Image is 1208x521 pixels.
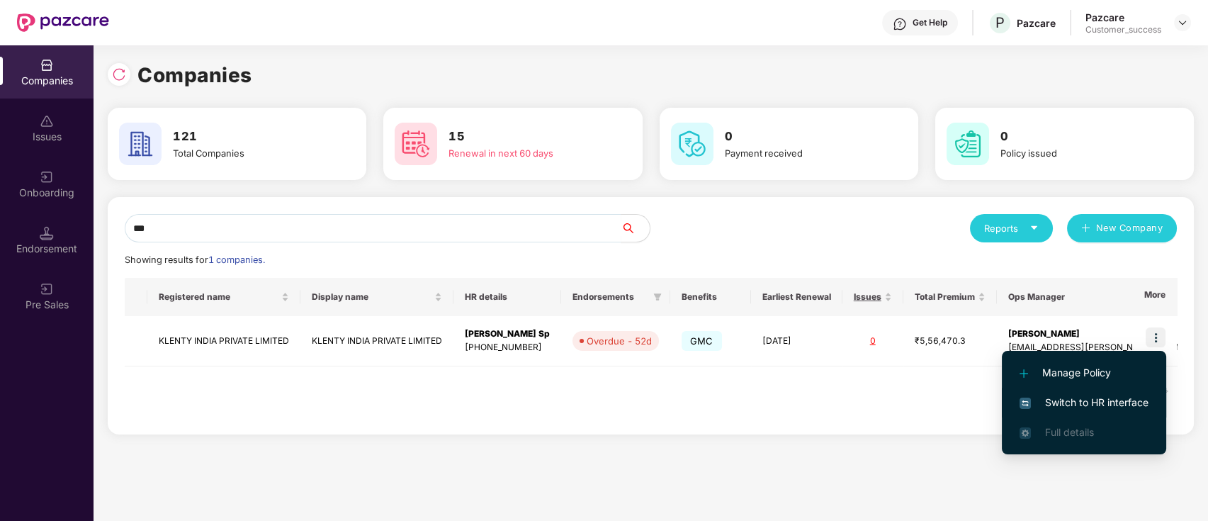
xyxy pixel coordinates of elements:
[1146,327,1165,347] img: icon
[1085,11,1161,24] div: Pazcare
[671,123,713,165] img: svg+xml;base64,PHN2ZyB4bWxucz0iaHR0cDovL3d3dy53My5vcmcvMjAwMC9zdmciIHdpZHRoPSI2MCIgaGVpZ2h0PSI2MC...
[725,146,879,160] div: Payment received
[208,254,265,265] span: 1 companies.
[40,282,54,296] img: svg+xml;base64,PHN2ZyB3aWR0aD0iMjAiIGhlaWdodD0iMjAiIHZpZXdCb3g9IjAgMCAyMCAyMCIgZmlsbD0ibm9uZSIgeG...
[682,331,722,351] span: GMC
[312,291,431,303] span: Display name
[587,334,652,348] div: Overdue - 52d
[903,278,997,316] th: Total Premium
[300,316,453,366] td: KLENTY INDIA PRIVATE LIMITED
[572,291,648,303] span: Endorsements
[448,146,602,160] div: Renewal in next 60 days
[147,316,300,366] td: KLENTY INDIA PRIVATE LIMITED
[1096,221,1163,235] span: New Company
[119,123,162,165] img: svg+xml;base64,PHN2ZyB4bWxucz0iaHR0cDovL3d3dy53My5vcmcvMjAwMC9zdmciIHdpZHRoPSI2MCIgaGVpZ2h0PSI2MC...
[1020,398,1031,409] img: svg+xml;base64,PHN2ZyB4bWxucz0iaHR0cDovL3d3dy53My5vcmcvMjAwMC9zdmciIHdpZHRoPSIxNiIgaGVpZ2h0PSIxNi...
[854,291,881,303] span: Issues
[17,13,109,32] img: New Pazcare Logo
[40,226,54,240] img: svg+xml;base64,PHN2ZyB3aWR0aD0iMTQuNSIgaGVpZ2h0PSIxNC41IiB2aWV3Qm94PSIwIDAgMTYgMTYiIGZpbGw9Im5vbm...
[1133,278,1177,316] th: More
[1000,146,1154,160] div: Policy issued
[915,335,986,348] div: ₹5,56,470.3
[947,123,989,165] img: svg+xml;base64,PHN2ZyB4bWxucz0iaHR0cDovL3d3dy53My5vcmcvMjAwMC9zdmciIHdpZHRoPSI2MCIgaGVpZ2h0PSI2MC...
[751,316,842,366] td: [DATE]
[751,278,842,316] th: Earliest Renewal
[125,254,265,265] span: Showing results for
[670,278,751,316] th: Benefits
[112,67,126,82] img: svg+xml;base64,PHN2ZyBpZD0iUmVsb2FkLTMyeDMyIiB4bWxucz0iaHR0cDovL3d3dy53My5vcmcvMjAwMC9zdmciIHdpZH...
[621,223,650,234] span: search
[1177,17,1188,28] img: svg+xml;base64,PHN2ZyBpZD0iRHJvcGRvd24tMzJ4MzIiIHhtbG5zPSJodHRwOi8vd3d3LnczLm9yZy8yMDAwL3N2ZyIgd2...
[1020,369,1028,378] img: svg+xml;base64,PHN2ZyB4bWxucz0iaHR0cDovL3d3dy53My5vcmcvMjAwMC9zdmciIHdpZHRoPSIxMi4yMDEiIGhlaWdodD...
[1085,24,1161,35] div: Customer_success
[40,170,54,184] img: svg+xml;base64,PHN2ZyB3aWR0aD0iMjAiIGhlaWdodD0iMjAiIHZpZXdCb3g9IjAgMCAyMCAyMCIgZmlsbD0ibm9uZSIgeG...
[913,17,947,28] div: Get Help
[40,58,54,72] img: svg+xml;base64,PHN2ZyBpZD0iQ29tcGFuaWVzIiB4bWxucz0iaHR0cDovL3d3dy53My5vcmcvMjAwMC9zdmciIHdpZHRoPS...
[1020,427,1031,439] img: svg+xml;base64,PHN2ZyB4bWxucz0iaHR0cDovL3d3dy53My5vcmcvMjAwMC9zdmciIHdpZHRoPSIxNi4zNjMiIGhlaWdodD...
[159,291,278,303] span: Registered name
[1000,128,1154,146] h3: 0
[137,60,252,91] h1: Companies
[465,341,550,354] div: [PHONE_NUMBER]
[995,14,1005,31] span: P
[1020,365,1148,381] span: Manage Policy
[1017,16,1056,30] div: Pazcare
[1045,426,1094,438] span: Full details
[1020,395,1148,410] span: Switch to HR interface
[147,278,300,316] th: Registered name
[854,335,892,348] div: 0
[40,114,54,128] img: svg+xml;base64,PHN2ZyBpZD0iSXNzdWVzX2Rpc2FibGVkIiB4bWxucz0iaHR0cDovL3d3dy53My5vcmcvMjAwMC9zdmciIH...
[621,214,650,242] button: search
[915,291,975,303] span: Total Premium
[650,288,665,306] span: filter
[653,293,662,301] span: filter
[453,278,561,316] th: HR details
[395,123,437,165] img: svg+xml;base64,PHN2ZyB4bWxucz0iaHR0cDovL3d3dy53My5vcmcvMjAwMC9zdmciIHdpZHRoPSI2MCIgaGVpZ2h0PSI2MC...
[173,128,327,146] h3: 121
[725,128,879,146] h3: 0
[1067,214,1177,242] button: plusNew Company
[1081,223,1090,235] span: plus
[984,221,1039,235] div: Reports
[893,17,907,31] img: svg+xml;base64,PHN2ZyBpZD0iSGVscC0zMngzMiIgeG1sbnM9Imh0dHA6Ly93d3cudzMub3JnLzIwMDAvc3ZnIiB3aWR0aD...
[465,327,550,341] div: [PERSON_NAME] Sp
[173,146,327,160] div: Total Companies
[300,278,453,316] th: Display name
[842,278,903,316] th: Issues
[1029,223,1039,233] span: caret-down
[448,128,602,146] h3: 15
